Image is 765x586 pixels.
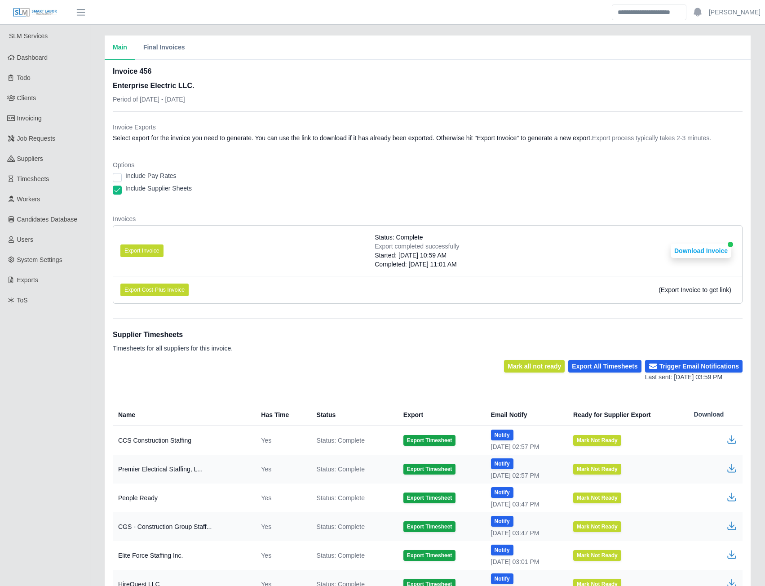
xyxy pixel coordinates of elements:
span: Status: Complete [317,522,365,531]
span: Status: Complete [317,493,365,502]
div: Started: [DATE] 10:59 AM [375,251,459,260]
button: Notify [491,430,513,440]
span: System Settings [17,256,62,263]
a: Download Invoice [671,247,731,254]
th: Name [113,404,254,426]
td: CGS - Construction Group Staff... [113,512,254,541]
th: Status [310,404,396,426]
dd: Select export for the invoice you need to generate. You can use the link to download if it has al... [113,133,743,142]
span: Status: Complete [317,551,365,560]
span: Workers [17,195,40,203]
td: Premier Electrical Staffing, L... [113,455,254,484]
span: Job Requests [17,135,56,142]
span: Todo [17,74,31,81]
button: Mark Not Ready [573,435,621,446]
div: Completed: [DATE] 11:01 AM [375,260,459,269]
button: Mark all not ready [504,360,565,373]
button: Notify [491,573,513,584]
button: Export Invoice [120,244,164,257]
th: Ready for Supplier Export [566,404,686,426]
span: ToS [17,297,28,304]
button: Notify [491,487,513,498]
button: Export All Timesheets [568,360,641,373]
img: SLM Logo [13,8,57,18]
button: Mark Not Ready [573,464,621,475]
div: [DATE] 03:47 PM [491,500,559,509]
button: Notify [491,458,513,469]
button: Export Timesheet [403,521,455,532]
button: Trigger Email Notifications [645,360,743,373]
dt: Options [113,160,743,169]
dt: Invoice Exports [113,123,743,132]
td: Yes [254,484,309,512]
span: Timesheets [17,175,49,182]
span: Status: Complete [317,436,365,445]
td: Yes [254,426,309,455]
button: Mark Not Ready [573,550,621,561]
div: [DATE] 02:57 PM [491,471,559,480]
dt: Invoices [113,214,743,223]
span: Status: Complete [317,465,365,474]
h2: Invoice 456 [113,66,194,77]
p: Period of [DATE] - [DATE] [113,95,194,104]
span: Invoicing [17,115,42,122]
button: Export Timesheet [403,550,455,561]
td: People Ready [113,484,254,512]
th: Has Time [254,404,309,426]
td: Yes [254,512,309,541]
h1: Supplier Timesheets [113,329,233,340]
span: Users [17,236,34,243]
div: [DATE] 03:01 PM [491,557,559,566]
button: Export Timesheet [403,493,455,503]
th: Download [687,404,743,426]
div: Export completed successfully [375,242,459,251]
button: Download Invoice [671,244,731,258]
button: Mark Not Ready [573,493,621,503]
button: Main [105,36,135,60]
span: (Export Invoice to get link) [659,286,731,293]
td: Yes [254,455,309,484]
span: Dashboard [17,54,48,61]
label: Include Supplier Sheets [125,184,192,193]
button: Export Timesheet [403,464,455,475]
td: Yes [254,541,309,570]
p: Timesheets for all suppliers for this invoice. [113,344,233,353]
span: Suppliers [17,155,43,162]
h3: Enterprise Electric LLC. [113,80,194,91]
input: Search [612,4,686,20]
button: Export Timesheet [403,435,455,446]
div: Last sent: [DATE] 03:59 PM [645,373,743,382]
td: Elite Force Staffing Inc. [113,541,254,570]
span: Status: Complete [375,233,423,242]
div: [DATE] 02:57 PM [491,442,559,451]
button: Mark Not Ready [573,521,621,532]
th: Email Notify [484,404,566,426]
button: Notify [491,545,513,555]
div: [DATE] 03:47 PM [491,528,559,537]
button: Final Invoices [135,36,193,60]
span: Candidates Database [17,216,78,223]
a: [PERSON_NAME] [709,8,761,17]
span: Export process typically takes 2-3 minutes. [592,134,711,142]
button: Notify [491,516,513,527]
span: Exports [17,276,38,284]
th: Export [396,404,484,426]
td: CCS Construction Staffing [113,426,254,455]
label: Include Pay Rates [125,171,177,180]
button: Export Cost-Plus Invoice [120,284,189,296]
span: Clients [17,94,36,102]
span: SLM Services [9,32,48,40]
